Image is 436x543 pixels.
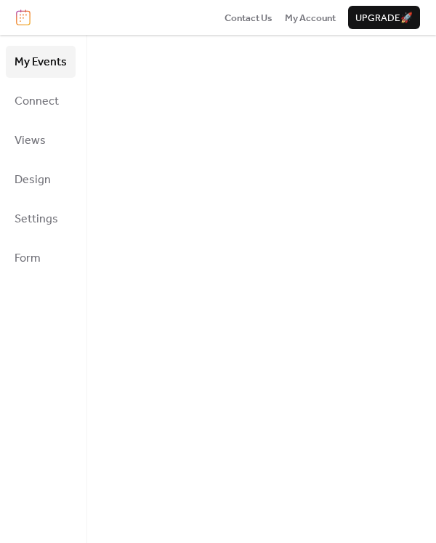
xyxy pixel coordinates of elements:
span: Form [15,247,41,270]
button: Upgrade🚀 [348,6,420,29]
a: My Account [285,10,336,25]
a: Views [6,124,76,156]
a: Settings [6,203,76,235]
img: logo [16,9,31,25]
a: Design [6,164,76,196]
a: My Events [6,46,76,78]
span: Upgrade 🚀 [355,11,413,25]
span: My Events [15,51,67,74]
span: Connect [15,90,59,113]
a: Form [6,242,76,274]
span: My Account [285,11,336,25]
a: Connect [6,85,76,117]
span: Views [15,129,46,153]
span: Settings [15,208,58,231]
span: Contact Us [225,11,272,25]
span: Design [15,169,51,192]
a: Contact Us [225,10,272,25]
